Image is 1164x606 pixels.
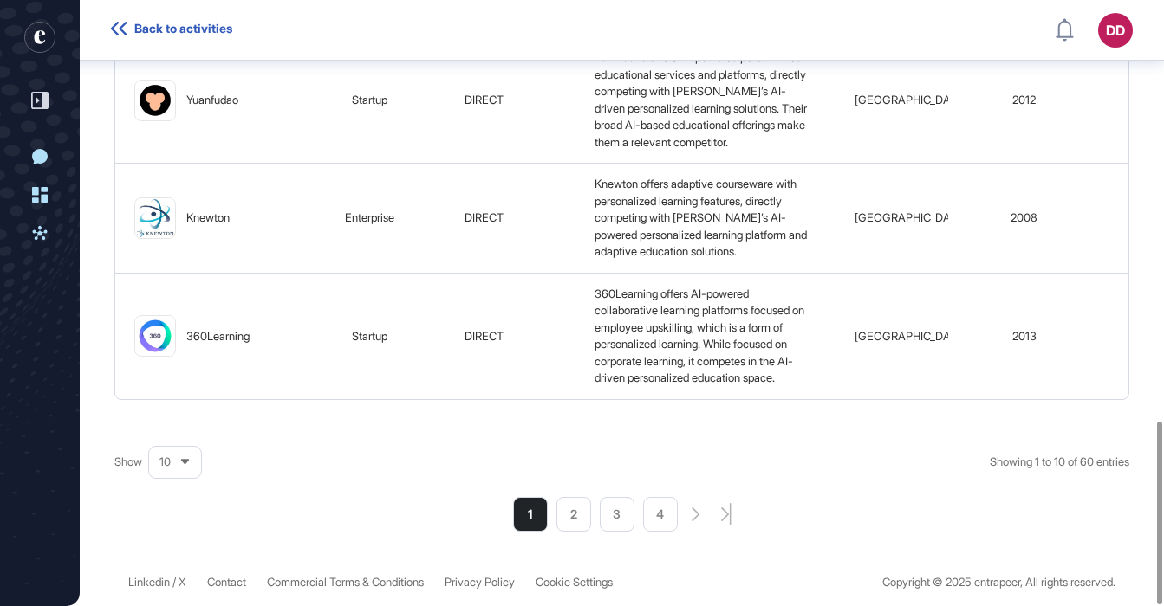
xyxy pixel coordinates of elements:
[1012,329,1037,343] span: 2013
[135,81,175,120] img: Yuanfudao-logo
[207,576,246,589] span: Contact
[1011,210,1037,224] span: 2008
[352,93,387,106] span: startup
[692,507,700,521] div: search-pagination-next-button
[721,503,732,525] div: search-pagination-last-page-button
[186,210,230,227] div: Knewton
[135,198,175,238] img: Knewton-logo
[1098,13,1133,48] button: DD
[179,576,186,589] a: X
[595,287,807,385] span: 360Learning offers AI-powered collaborative learning platforms focused on employee upskilling, wh...
[172,576,176,589] span: /
[345,210,394,224] span: enterprise
[855,210,967,224] span: [GEOGRAPHIC_DATA]
[882,576,1115,589] div: Copyright © 2025 entrapeer, All rights reserved.
[855,93,967,106] span: [GEOGRAPHIC_DATA]
[267,576,424,589] a: Commercial Terms & Conditions
[111,22,244,38] a: Back to activities
[643,497,678,532] li: 4
[352,329,387,343] span: startup
[445,576,515,589] a: Privacy Policy
[855,329,967,343] span: [GEOGRAPHIC_DATA]
[135,316,175,356] img: 360Learning-logo
[186,328,250,345] div: 360Learning
[186,92,238,109] div: Yuanfudao
[595,50,810,149] span: Yuanfudao offers AI-powered personalized educational services and platforms, directly competing w...
[536,576,613,589] a: Cookie Settings
[600,497,634,532] li: 3
[990,454,1129,471] div: Showing 1 to 10 of 60 entries
[465,93,504,106] span: DIRECT
[1012,93,1036,106] span: 2012
[24,22,55,53] div: entrapeer-logo
[513,497,548,532] li: 1
[465,210,504,224] span: DIRECT
[159,455,171,468] span: 10
[128,576,170,589] a: Linkedin
[134,22,232,35] span: Back to activities
[465,329,504,343] span: DIRECT
[595,177,810,258] span: Knewton offers adaptive courseware with personalized learning features, directly competing with [...
[556,497,591,532] li: 2
[114,454,142,471] span: Show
